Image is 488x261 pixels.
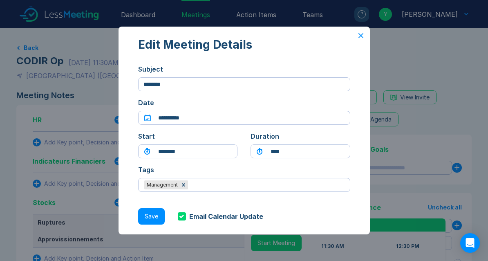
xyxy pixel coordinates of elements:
[138,98,350,108] div: Date
[144,180,179,189] div: Management
[179,180,188,189] div: Remove Management
[138,131,238,141] div: Start
[138,165,350,175] div: Tags
[138,38,350,51] div: Edit Meeting Details
[189,211,263,221] div: Email Calendar Update
[251,131,350,141] div: Duration
[138,208,165,225] button: Save
[138,64,350,74] div: Subject
[460,233,480,253] div: Open Intercom Messenger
